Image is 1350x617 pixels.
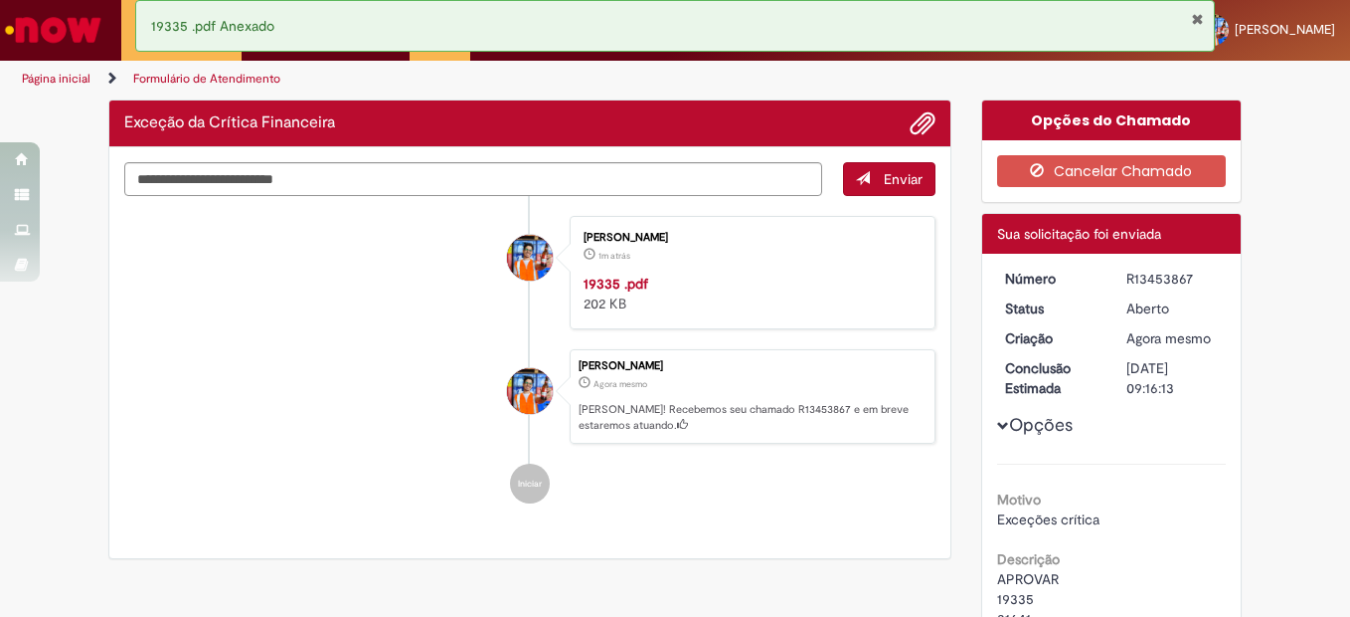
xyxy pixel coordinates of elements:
[1191,11,1204,27] button: Fechar Notificação
[1126,329,1211,347] span: Agora mesmo
[22,71,90,87] a: Página inicial
[990,269,1112,289] dt: Número
[2,10,104,50] img: ServiceNow
[579,402,925,433] p: [PERSON_NAME]! Recebemos seu chamado R13453867 e em breve estaremos atuando.
[884,170,923,188] span: Enviar
[997,511,1099,528] span: Exceções crítica
[990,299,1112,318] dt: Status
[124,196,935,524] ul: Histórico de tíquete
[997,155,1227,187] button: Cancelar Chamado
[990,358,1112,398] dt: Conclusão Estimada
[997,491,1041,509] b: Motivo
[124,114,335,132] h2: Exceção da Crítica Financeira Histórico de tíquete
[507,235,553,281] div: Artur Lacerda
[598,250,630,262] time: 27/08/2025 17:14:51
[1126,328,1219,348] div: 27/08/2025 17:16:09
[1126,329,1211,347] time: 27/08/2025 17:16:09
[843,162,935,196] button: Enviar
[584,232,915,244] div: [PERSON_NAME]
[15,61,885,98] ul: Trilhas de página
[990,328,1112,348] dt: Criação
[1126,269,1219,289] div: R13453867
[584,274,915,313] div: 202 KB
[124,162,822,196] textarea: Digite sua mensagem aqui...
[507,368,553,414] div: Artur Lacerda
[910,110,935,136] button: Adicionar anexos
[124,349,935,445] li: Artur Lacerda
[579,360,925,372] div: [PERSON_NAME]
[1235,21,1335,38] span: [PERSON_NAME]
[151,17,274,35] span: 19335 .pdf Anexado
[1126,299,1219,318] div: Aberto
[997,550,1060,568] b: Descrição
[598,250,630,262] span: 1m atrás
[593,378,647,390] time: 27/08/2025 17:16:09
[133,71,280,87] a: Formulário de Atendimento
[584,275,648,293] a: 19335 .pdf
[593,378,647,390] span: Agora mesmo
[997,225,1161,243] span: Sua solicitação foi enviada
[982,101,1242,140] div: Opções do Chamado
[1126,358,1219,398] div: [DATE] 09:16:13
